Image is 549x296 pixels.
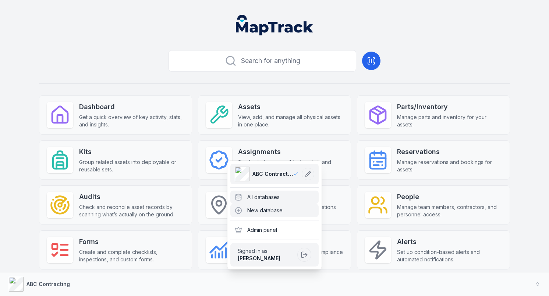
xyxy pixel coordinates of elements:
[230,223,319,237] div: Admin panel
[26,281,70,287] strong: ABC Contracting
[252,170,293,178] span: ABC Contracting
[227,161,322,269] div: ABC Contracting
[230,191,319,204] div: All databases
[238,255,280,261] strong: [PERSON_NAME]
[238,247,294,255] span: Signed in as
[230,204,319,217] div: New database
